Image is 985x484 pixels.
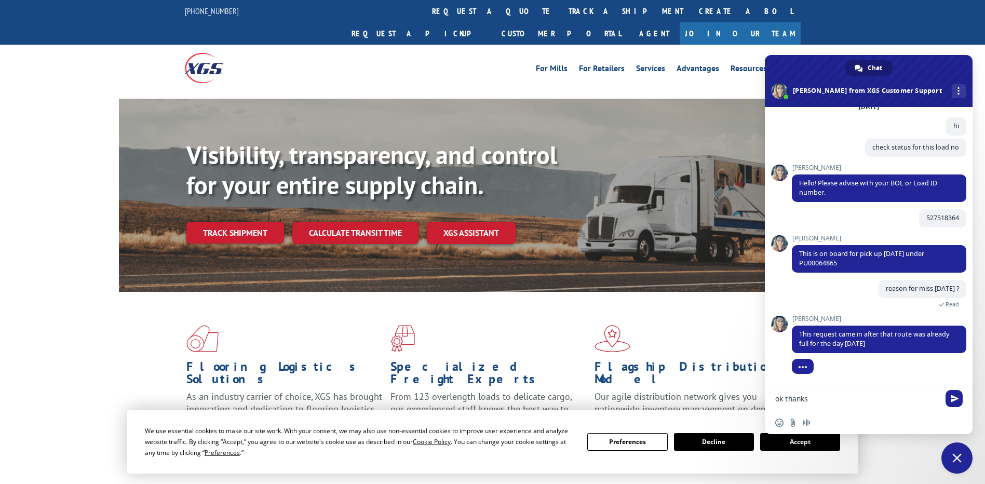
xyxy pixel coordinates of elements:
[413,437,451,446] span: Cookie Policy
[595,391,786,415] span: Our agile distribution network gives you nationwide inventory management on demand.
[494,22,629,45] a: Customer Portal
[952,84,966,98] div: More channels
[799,330,949,348] span: This request came in after that route was already full for the day [DATE]
[760,433,840,451] button: Accept
[845,60,893,76] div: Chat
[344,22,494,45] a: Request a pickup
[674,433,754,451] button: Decline
[579,64,625,76] a: For Retailers
[145,425,575,458] div: We use essential cookies to make our site work. With your consent, we may also use non-essential ...
[292,222,419,244] a: Calculate transit time
[595,325,630,352] img: xgs-icon-flagship-distribution-model-red
[731,64,767,76] a: Resources
[941,442,973,474] div: Close chat
[926,213,959,222] span: 527518364
[799,179,937,197] span: Hello! Please advise with your BOL or Load ID number.
[775,419,784,427] span: Insert an emoji
[946,390,963,407] span: Send
[186,222,284,244] a: Track shipment
[186,325,219,352] img: xgs-icon-total-supply-chain-intelligence-red
[186,360,383,391] h1: Flooring Logistics Solutions
[792,315,966,322] span: [PERSON_NAME]
[536,64,568,76] a: For Mills
[789,419,797,427] span: Send a file
[802,419,811,427] span: Audio message
[946,301,959,308] span: Read
[792,164,966,171] span: [PERSON_NAME]
[186,139,557,201] b: Visibility, transparency, and control for your entire supply chain.
[799,249,924,267] span: This is on board for pick up [DATE] under PU00064865
[205,448,240,457] span: Preferences
[792,235,966,242] span: [PERSON_NAME]
[185,6,239,16] a: [PHONE_NUMBER]
[886,284,959,293] span: reason for miss [DATE] ?
[680,22,801,45] a: Join Our Team
[629,22,680,45] a: Agent
[872,143,959,152] span: check status for this load no
[677,64,719,76] a: Advantages
[636,64,665,76] a: Services
[186,391,382,427] span: As an industry carrier of choice, XGS has brought innovation and dedication to flooring logistics...
[390,325,415,352] img: xgs-icon-focused-on-flooring-red
[868,60,882,76] span: Chat
[595,360,791,391] h1: Flagship Distribution Model
[427,222,516,244] a: XGS ASSISTANT
[390,360,587,391] h1: Specialized Freight Experts
[775,394,939,404] textarea: Compose your message...
[859,104,879,110] div: [DATE]
[390,391,587,437] p: From 123 overlength loads to delicate cargo, our experienced staff knows the best way to move you...
[587,433,667,451] button: Preferences
[953,122,959,130] span: hi
[127,410,858,474] div: Cookie Consent Prompt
